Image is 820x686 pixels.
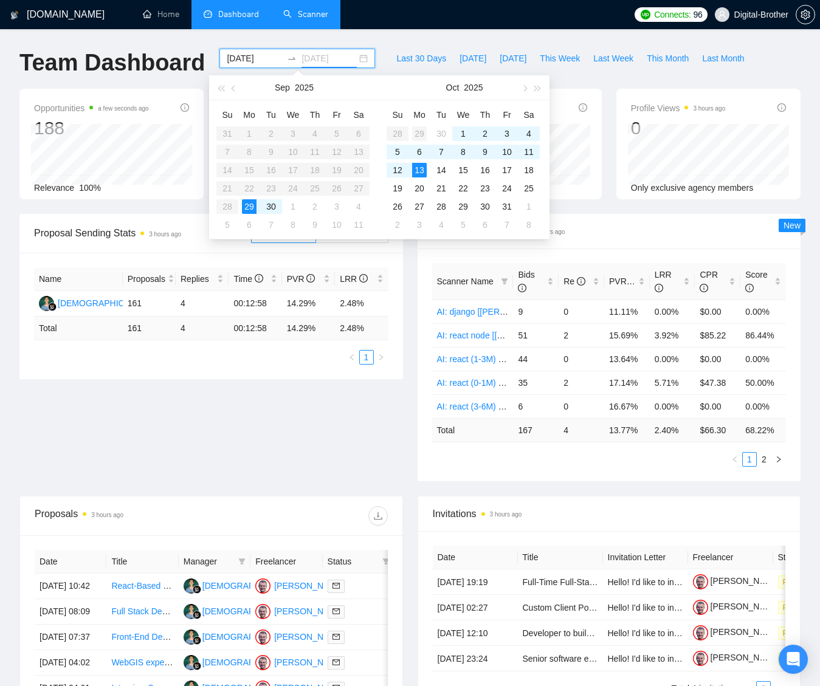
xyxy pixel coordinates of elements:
span: Proposal Sending Stats [34,225,251,241]
td: 2025-10-05 [387,143,408,161]
td: 51 [513,323,559,347]
td: 2025-10-30 [474,197,496,216]
td: 2025-10-24 [496,179,518,197]
div: 1 [522,199,536,214]
button: 2025 [295,75,314,100]
td: 0 [559,300,604,323]
td: 2025-10-25 [518,179,540,197]
div: 5 [220,218,235,232]
span: user [718,10,726,19]
div: 9 [478,145,492,159]
div: 21 [434,181,449,196]
button: This Week [533,49,587,68]
td: 4 [176,317,229,340]
th: Su [387,105,408,125]
span: PVR [609,276,638,286]
th: Tu [260,105,282,125]
th: Replies [176,267,229,291]
a: Pending [778,577,819,586]
span: Score [745,270,768,293]
span: [DATE] [460,52,486,65]
a: Custom Client Portal Development for Taxi Company [523,603,722,612]
td: 2025-10-02 [474,125,496,143]
li: 1 [742,452,757,467]
td: 2025-10-02 [304,197,326,216]
div: 30 [264,199,278,214]
img: c1v3D5uWPgdPDJz4MVDo8gIVKeE0_dnHO47dIG4aIrBl1UOYBw7pS2Tb83KcRjx4og [693,651,708,666]
td: 2.48 % [335,317,388,340]
span: PVR [287,274,315,284]
div: 4 [434,218,449,232]
span: info-circle [306,274,315,283]
span: LRR [655,270,672,293]
span: Opportunities [34,101,149,115]
td: 2025-10-28 [430,197,452,216]
span: LRR [340,274,368,284]
a: OS[PERSON_NAME] [255,631,344,641]
th: We [282,105,304,125]
div: [DEMOGRAPHIC_DATA][PERSON_NAME] [202,579,368,592]
td: 2025-09-30 [260,197,282,216]
span: info-circle [777,103,786,112]
td: 2025-10-31 [496,197,518,216]
a: OS[PERSON_NAME] [255,606,344,616]
a: AI: react (1-3M) [[PERSON_NAME] 2] [437,354,581,364]
span: info-circle [745,284,754,292]
td: 2025-10-09 [474,143,496,161]
div: 28 [434,199,449,214]
div: 6 [242,218,257,232]
td: 2025-10-15 [452,161,474,179]
a: React-Based Live Stream [PERSON_NAME] Player Front-End Redesign [111,581,385,591]
span: Scanner Name [437,276,494,286]
div: 5 [390,145,405,159]
a: [PERSON_NAME] [693,653,780,662]
div: 6 [478,218,492,232]
span: mail [332,633,340,640]
img: II [184,604,199,619]
div: 4 [351,199,366,214]
li: 1 [359,350,374,365]
td: 2025-11-05 [452,216,474,234]
td: 2025-11-07 [496,216,518,234]
span: info-circle [518,284,526,292]
td: 9 [513,300,559,323]
a: Pending [778,602,819,612]
span: CPR [700,270,718,293]
span: info-circle [181,103,189,112]
img: c1v3D5uWPgdPDJz4MVDo8gIVKeE0_dnHO47dIG4aIrBl1UOYBw7pS2Tb83KcRjx4og [693,600,708,615]
td: 2025-09-29 [408,125,430,143]
div: 2 [308,199,322,214]
span: Scanner Breakdown [432,224,787,239]
td: 2025-10-06 [408,143,430,161]
button: Sep [275,75,290,100]
td: 2025-10-11 [348,216,370,234]
td: 0.00% [650,300,695,323]
td: 2025-10-14 [430,161,452,179]
span: left [731,456,739,463]
div: [PERSON_NAME] [274,579,344,592]
td: 2025-10-09 [304,216,326,234]
td: 2025-10-03 [326,197,348,216]
div: 8 [286,218,300,232]
a: homeHome [143,9,179,19]
div: 2 [390,218,405,232]
a: setting [796,10,815,19]
div: 6 [412,145,427,159]
img: logo [10,5,19,25]
span: Relevance [34,183,74,193]
td: 00:12:58 [229,317,281,340]
img: II [184,578,199,594]
div: 2 [478,126,492,141]
span: Connects: [654,8,691,21]
td: 2025-10-06 [238,216,260,234]
div: 19 [390,181,405,196]
td: 2025-10-20 [408,179,430,197]
a: [PERSON_NAME] [693,627,780,637]
span: right [775,456,782,463]
td: 0.00% [740,300,786,323]
div: 3 [500,126,514,141]
span: Time [233,274,263,284]
td: 2025-10-01 [452,125,474,143]
span: swap-right [287,53,297,63]
div: 8 [522,218,536,232]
